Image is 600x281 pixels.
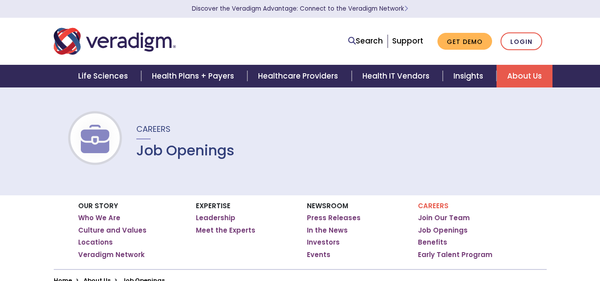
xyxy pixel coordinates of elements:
span: Careers [136,123,171,135]
a: Leadership [196,214,235,222]
a: Locations [78,238,113,247]
a: Get Demo [437,33,492,50]
a: Healthcare Providers [247,65,351,87]
a: In the News [307,226,348,235]
a: Veradigm Network [78,250,145,259]
h1: Job Openings [136,142,234,159]
a: Search [348,35,383,47]
a: Job Openings [418,226,468,235]
a: Early Talent Program [418,250,493,259]
a: About Us [497,65,552,87]
a: Join Our Team [418,214,470,222]
a: Investors [307,238,340,247]
span: Learn More [404,4,408,13]
a: Health IT Vendors [352,65,443,87]
a: Support [392,36,423,46]
a: Insights [443,65,497,87]
a: Login [501,32,542,51]
a: Meet the Experts [196,226,255,235]
a: Discover the Veradigm Advantage: Connect to the Veradigm NetworkLearn More [192,4,408,13]
a: Benefits [418,238,447,247]
a: Life Sciences [68,65,141,87]
a: Events [307,250,330,259]
a: Health Plans + Payers [141,65,247,87]
a: Press Releases [307,214,361,222]
img: Veradigm logo [54,27,176,56]
a: Who We Are [78,214,120,222]
a: Culture and Values [78,226,147,235]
